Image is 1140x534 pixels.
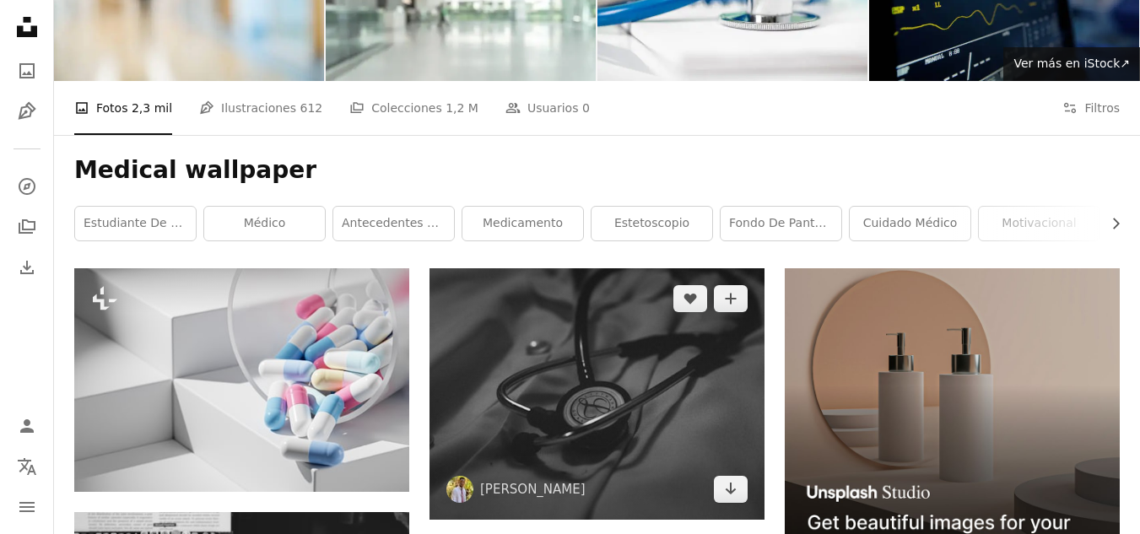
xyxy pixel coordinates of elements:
[979,207,1099,240] a: motivacional
[1062,81,1120,135] button: Filtros
[10,10,44,47] a: Inicio — Unsplash
[74,155,1120,186] h1: Medical wallpaper
[446,476,473,503] img: Ve al perfil de Abdulai Sayni
[199,81,322,135] a: Ilustraciones 612
[10,210,44,244] a: Colecciones
[714,285,748,312] button: Añade a la colección
[74,268,409,491] img: Un montón de pastillas están en un recipiente de vidrio
[300,99,322,117] span: 612
[850,207,970,240] a: Cuidado médico
[1003,47,1140,81] a: Ver más en iStock↗
[673,285,707,312] button: Me gusta
[10,170,44,203] a: Explorar
[10,54,44,88] a: Fotos
[75,207,196,240] a: Estudiante de Medicina
[592,207,712,240] a: estetoscopio
[333,207,454,240] a: Antecedentes médicos
[582,99,590,117] span: 0
[10,409,44,443] a: Iniciar sesión / Registrarse
[349,81,478,135] a: Colecciones 1,2 M
[204,207,325,240] a: médico
[10,94,44,128] a: Ilustraciones
[10,450,44,483] button: Idioma
[1013,57,1130,70] span: Ver más en iStock ↗
[505,81,590,135] a: Usuarios 0
[430,268,765,520] img: Una foto en blanco y negro de un estetoscopio en una cama
[462,207,583,240] a: medicamento
[74,372,409,387] a: Un montón de pastillas están en un recipiente de vidrio
[446,99,478,117] span: 1,2 M
[10,251,44,284] a: Historial de descargas
[430,386,765,402] a: Una foto en blanco y negro de un estetoscopio en una cama
[10,490,44,524] button: Menú
[714,476,748,503] a: Descargar
[480,481,586,498] a: [PERSON_NAME]
[721,207,841,240] a: fondo de pantalla
[1100,207,1120,240] button: desplazar lista a la derecha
